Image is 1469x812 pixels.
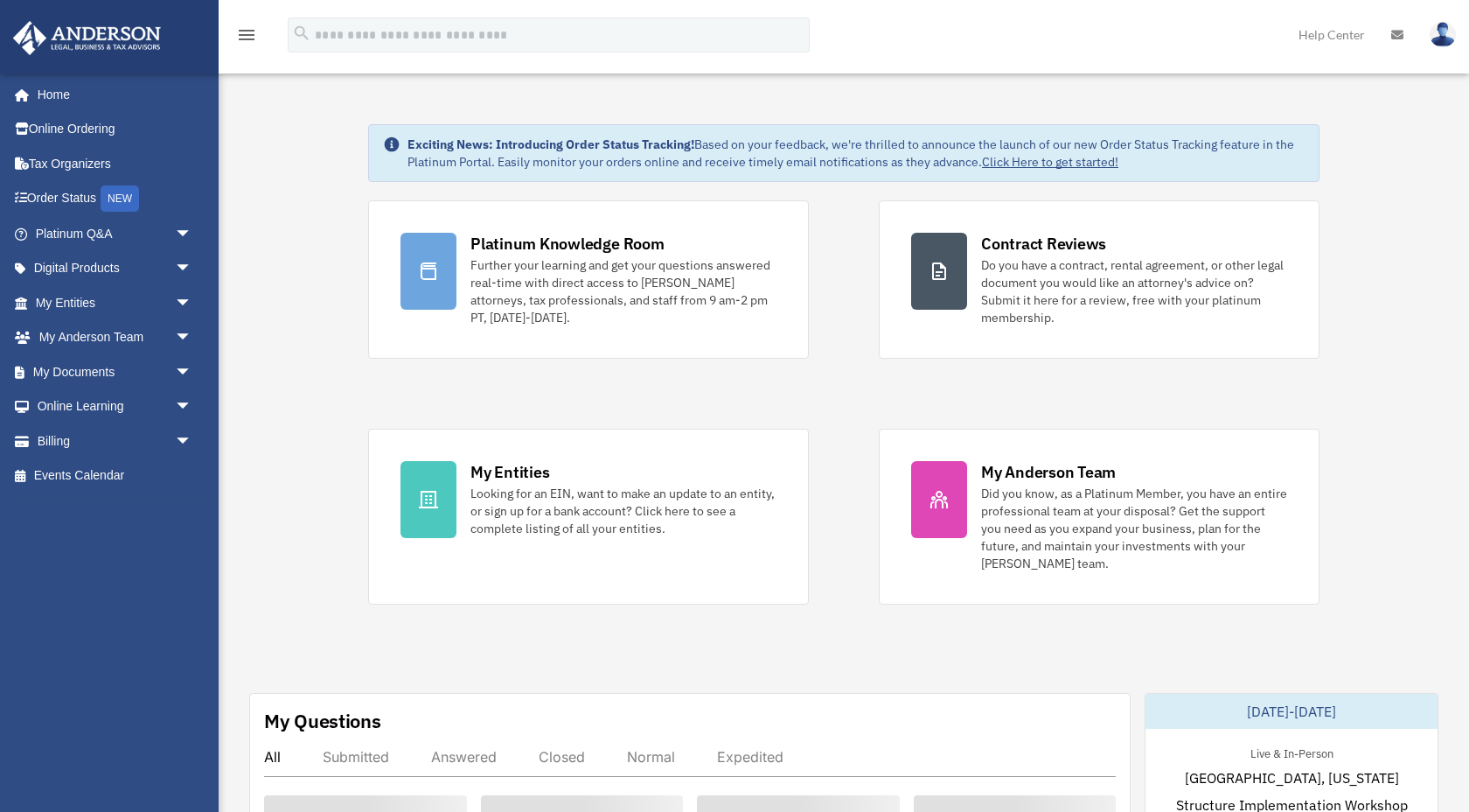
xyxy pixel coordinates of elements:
[12,77,210,112] a: Home
[12,216,219,251] a: Platinum Q&Aarrow_drop_down
[470,461,549,483] div: My Entities
[717,748,783,766] div: Expedited
[12,181,219,217] a: Order StatusNEW
[236,24,257,45] i: menu
[101,185,139,212] div: NEW
[539,748,585,766] div: Closed
[12,458,219,493] a: Events Calendar
[12,423,219,458] a: Billingarrow_drop_down
[1236,743,1347,761] div: Live & In-Person
[264,708,381,734] div: My Questions
[175,285,210,321] span: arrow_drop_down
[1145,694,1438,729] div: [DATE]-[DATE]
[879,200,1319,359] a: Contract Reviews Do you have a contract, rental agreement, or other legal document you would like...
[470,233,665,255] div: Platinum Knowledge Room
[175,389,210,425] span: arrow_drop_down
[175,216,210,252] span: arrow_drop_down
[470,485,776,537] div: Looking for an EIN, want to make an update to an entity, or sign up for a bank account? Click her...
[981,233,1106,255] div: Contract Reviews
[292,24,311,43] i: search
[368,200,809,359] a: Platinum Knowledge Room Further your learning and get your questions answered real-time with dire...
[879,429,1319,605] a: My Anderson Team Did you know, as a Platinum Member, you have an entire professional team at your...
[407,136,1305,171] div: Based on your feedback, we're thrilled to announce the launch of our new Order Status Tracking fe...
[627,748,675,766] div: Normal
[12,320,219,355] a: My Anderson Teamarrow_drop_down
[175,354,210,390] span: arrow_drop_down
[981,256,1287,326] div: Do you have a contract, rental agreement, or other legal document you would like an attorney's ad...
[12,285,219,320] a: My Entitiesarrow_drop_down
[323,748,389,766] div: Submitted
[8,21,166,55] img: Anderson Advisors Platinum Portal
[175,251,210,287] span: arrow_drop_down
[982,154,1118,170] a: Click Here to get started!
[12,354,219,389] a: My Documentsarrow_drop_down
[12,112,219,147] a: Online Ordering
[470,256,776,326] div: Further your learning and get your questions answered real-time with direct access to [PERSON_NAM...
[368,429,809,605] a: My Entities Looking for an EIN, want to make an update to an entity, or sign up for a bank accoun...
[981,485,1287,572] div: Did you know, as a Platinum Member, you have an entire professional team at your disposal? Get th...
[12,389,219,424] a: Online Learningarrow_drop_down
[236,31,257,45] a: menu
[12,146,219,181] a: Tax Organizers
[175,320,210,356] span: arrow_drop_down
[1430,22,1456,47] img: User Pic
[407,136,694,152] strong: Exciting News: Introducing Order Status Tracking!
[264,748,281,766] div: All
[981,461,1116,483] div: My Anderson Team
[175,423,210,459] span: arrow_drop_down
[1185,767,1399,788] span: [GEOGRAPHIC_DATA], [US_STATE]
[431,748,497,766] div: Answered
[12,251,219,286] a: Digital Productsarrow_drop_down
